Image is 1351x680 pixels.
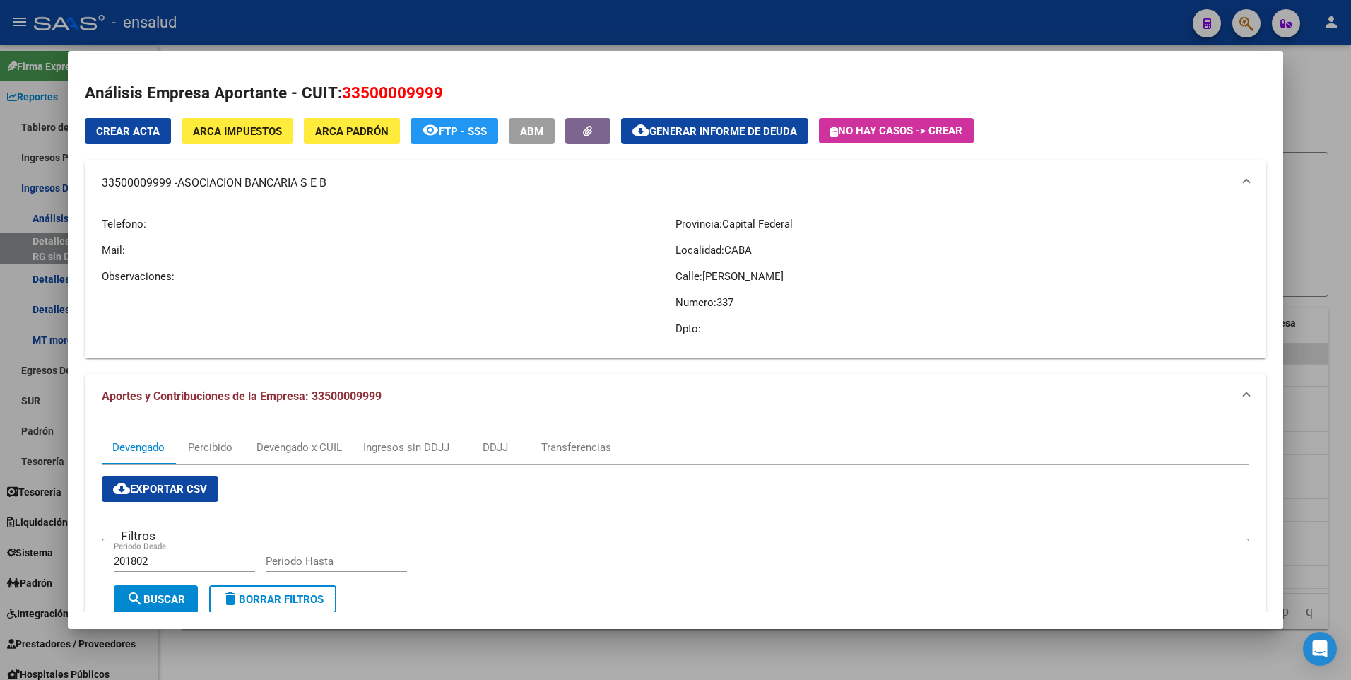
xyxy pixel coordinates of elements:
[85,206,1267,358] div: 33500009999 -ASOCIACION BANCARIA S E B
[85,118,171,144] button: Crear Acta
[483,440,508,455] div: DDJJ
[96,125,160,138] span: Crear Acta
[675,269,1249,284] p: Calle:
[85,81,1267,105] h2: Análisis Empresa Aportante - CUIT:
[126,593,185,606] span: Buscar
[102,389,382,403] span: Aportes y Contribuciones de la Empresa: 33500009999
[85,160,1267,206] mat-expansion-panel-header: 33500009999 -ASOCIACION BANCARIA S E B
[113,480,130,497] mat-icon: cloud_download
[222,593,324,606] span: Borrar Filtros
[102,242,675,258] p: Mail:
[256,440,342,455] div: Devengado x CUIL
[675,295,1249,310] p: Numero:
[541,440,611,455] div: Transferencias
[114,585,198,614] button: Buscar
[509,118,555,144] button: ABM
[113,483,207,496] span: Exportar CSV
[114,528,163,544] h3: Filtros
[649,125,797,138] span: Generar informe de deuda
[102,269,675,284] p: Observaciones:
[1303,632,1337,666] div: Open Intercom Messenger
[342,83,443,102] span: 33500009999
[722,218,793,230] span: Capital Federal
[209,585,336,614] button: Borrar Filtros
[819,118,974,143] button: No hay casos -> Crear
[716,296,733,309] span: 337
[724,244,752,257] span: CABA
[102,175,1233,192] mat-panel-title: 33500009999 -
[439,125,487,138] span: FTP - SSS
[112,440,165,455] div: Devengado
[422,122,439,139] mat-icon: remove_red_eye
[304,118,400,144] button: ARCA Padrón
[830,124,962,137] span: No hay casos -> Crear
[632,122,649,139] mat-icon: cloud_download
[188,440,232,455] div: Percibido
[411,118,498,144] button: FTP - SSS
[675,216,1249,232] p: Provincia:
[182,118,293,144] button: ARCA Impuestos
[315,125,389,138] span: ARCA Padrón
[102,216,675,232] p: Telefono:
[675,242,1249,258] p: Localidad:
[177,175,326,192] span: ASOCIACION BANCARIA S E B
[102,476,218,502] button: Exportar CSV
[222,590,239,607] mat-icon: delete
[675,321,1249,336] p: Dpto:
[702,270,784,283] span: [PERSON_NAME]
[126,590,143,607] mat-icon: search
[85,374,1267,419] mat-expansion-panel-header: Aportes y Contribuciones de la Empresa: 33500009999
[520,125,543,138] span: ABM
[621,118,808,144] button: Generar informe de deuda
[193,125,282,138] span: ARCA Impuestos
[363,440,449,455] div: Ingresos sin DDJJ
